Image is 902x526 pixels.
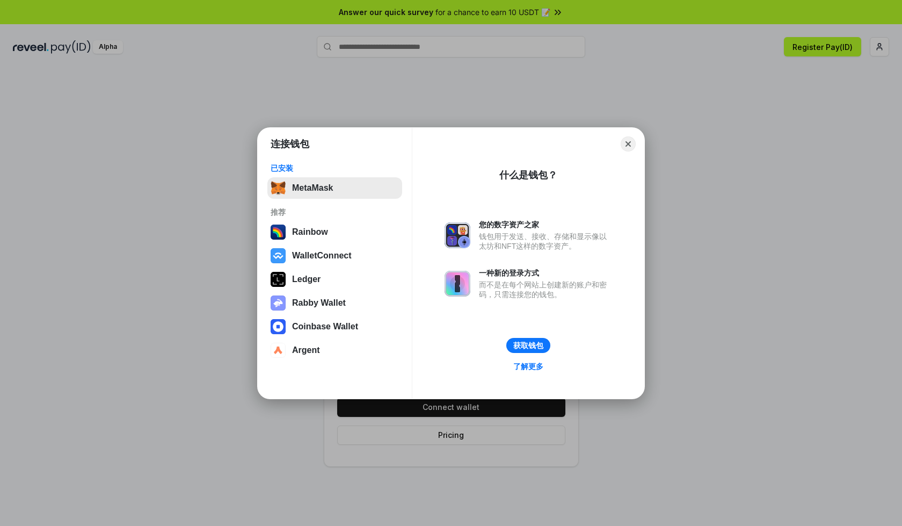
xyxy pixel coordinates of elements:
[499,169,557,182] div: 什么是钱包？
[507,359,550,373] a: 了解更多
[271,343,286,358] img: svg+xml,%3Csvg%20width%3D%2228%22%20height%3D%2228%22%20viewBox%3D%220%200%2028%2028%22%20fill%3D...
[271,296,286,311] img: svg+xml,%3Csvg%20xmlns%3D%22http%3A%2F%2Fwww.w3.org%2F2000%2Fsvg%22%20fill%3D%22none%22%20viewBox...
[445,222,470,248] img: svg+xml,%3Csvg%20xmlns%3D%22http%3A%2F%2Fwww.w3.org%2F2000%2Fsvg%22%20fill%3D%22none%22%20viewBox...
[267,177,402,199] button: MetaMask
[267,269,402,290] button: Ledger
[271,181,286,196] img: svg+xml,%3Csvg%20fill%3D%22none%22%20height%3D%2233%22%20viewBox%3D%220%200%2035%2033%22%20width%...
[513,341,543,350] div: 获取钱包
[267,340,402,361] button: Argent
[445,271,470,297] img: svg+xml,%3Csvg%20xmlns%3D%22http%3A%2F%2Fwww.w3.org%2F2000%2Fsvg%22%20fill%3D%22none%22%20viewBox...
[271,248,286,263] img: svg+xml,%3Csvg%20width%3D%2228%22%20height%3D%2228%22%20viewBox%3D%220%200%2028%2028%22%20fill%3D...
[506,338,550,353] button: 获取钱包
[292,322,358,332] div: Coinbase Wallet
[271,319,286,334] img: svg+xml,%3Csvg%20width%3D%2228%22%20height%3D%2228%22%20viewBox%3D%220%200%2028%2028%22%20fill%3D...
[621,136,636,152] button: Close
[271,225,286,240] img: svg+xml,%3Csvg%20width%3D%22120%22%20height%3D%22120%22%20viewBox%3D%220%200%20120%20120%22%20fil...
[267,245,402,266] button: WalletConnect
[267,292,402,314] button: Rabby Wallet
[267,221,402,243] button: Rainbow
[292,183,333,193] div: MetaMask
[479,232,612,251] div: 钱包用于发送、接收、存储和显示像以太坊和NFT这样的数字资产。
[479,268,612,278] div: 一种新的登录方式
[479,220,612,229] div: 您的数字资产之家
[292,251,352,261] div: WalletConnect
[513,362,543,371] div: 了解更多
[271,272,286,287] img: svg+xml,%3Csvg%20xmlns%3D%22http%3A%2F%2Fwww.w3.org%2F2000%2Fsvg%22%20width%3D%2228%22%20height%3...
[267,316,402,337] button: Coinbase Wallet
[292,227,328,237] div: Rainbow
[292,275,321,284] div: Ledger
[271,138,309,150] h1: 连接钱包
[479,280,612,299] div: 而不是在每个网站上创建新的账户和密码，只需连接您的钱包。
[271,207,399,217] div: 推荐
[292,345,320,355] div: Argent
[271,163,399,173] div: 已安装
[292,298,346,308] div: Rabby Wallet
